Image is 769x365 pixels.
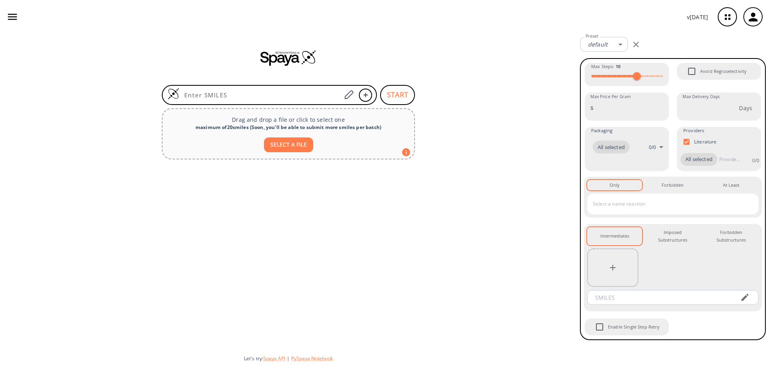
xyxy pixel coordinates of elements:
[264,137,313,152] button: SELECT A FILE
[694,138,717,145] p: Literature
[739,104,752,112] p: Days
[244,355,574,362] div: Let's try:
[600,232,629,240] div: Intermediates
[610,181,620,189] div: Only
[285,355,291,362] span: |
[260,50,316,66] img: Spaya logo
[584,318,670,336] div: When Single Step Retry is enabled, if no route is found during retrosynthesis, a retry is trigger...
[590,290,734,305] input: SMILES
[700,68,747,75] span: Avoid Regioselectivity
[169,115,408,124] p: Drag and drop a file or click to select one
[683,127,704,134] span: Providers
[179,91,341,99] input: Enter SMILES
[591,319,608,335] span: Enable Single Step Retry
[588,40,608,48] em: default
[591,63,620,70] span: Max Steps :
[590,104,594,112] p: $
[687,13,708,21] p: v [DATE]
[683,63,700,80] span: Avoid Regioselectivity
[682,94,720,100] label: Max Delivery Days
[616,63,620,69] strong: 10
[593,143,630,151] span: All selected
[263,355,285,362] button: Spaya API
[608,323,660,331] span: Enable Single Step Retry
[652,229,694,244] div: Imposed Substructures
[167,88,179,100] img: Logo Spaya
[680,155,717,163] span: All selected
[291,355,333,362] button: PySpaya Notebook
[590,94,631,100] label: Max Price Per Gram
[704,180,759,190] button: At Least
[586,33,598,39] label: Preset
[752,157,759,164] p: 0 / 0
[645,227,700,245] button: Imposed Substructures
[645,180,700,190] button: Forbidden
[587,227,642,245] button: Intermediates
[591,198,743,210] input: Select a name reaction
[587,180,642,190] button: Only
[704,227,759,245] button: Forbidden Substructures
[717,153,742,166] input: Provider name
[649,144,656,151] p: 0 / 0
[723,181,739,189] div: At Least
[169,124,408,131] div: maximum of 20 smiles ( Soon, you'll be able to submit more smiles per batch )
[710,229,752,244] div: Forbidden Substructures
[662,181,684,189] div: Forbidden
[591,127,612,134] span: Packaging
[380,85,415,105] button: START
